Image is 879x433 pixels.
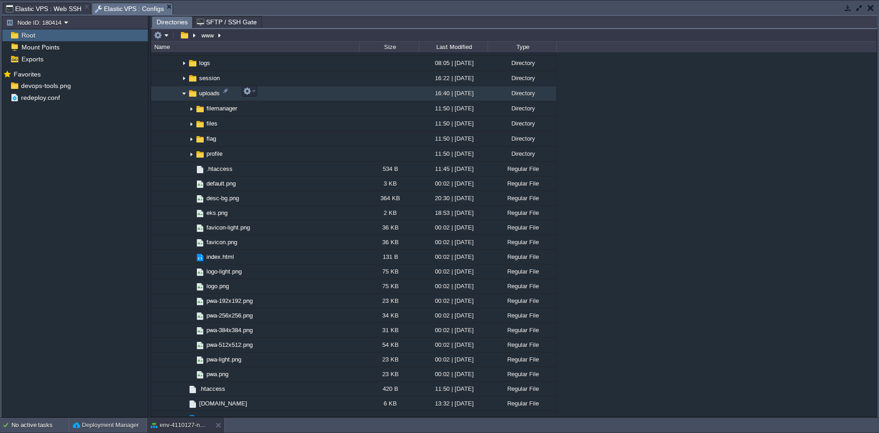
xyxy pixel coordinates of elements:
[195,252,205,263] img: AMDAwAAAACH5BAEAAAAALAAAAAABAAEAAAICRAEAOw==
[195,208,205,219] img: AMDAwAAAACH5BAEAAAAALAAAAAABAAEAAAICRAEAOw==
[359,220,419,235] div: 36 KB
[488,323,556,337] div: Regular File
[419,132,488,146] div: 11:50 | [DATE]
[188,264,195,279] img: AMDAwAAAACH5BAEAAAAALAAAAAABAAEAAAICRAEAOw==
[195,119,205,129] img: AMDAwAAAACH5BAEAAAAALAAAAAABAAEAAAICRAEAOw==
[6,3,81,14] span: Elastic VPS : Web SSH
[195,104,205,114] img: AMDAwAAAACH5BAEAAAAALAAAAAABAAEAAAICRAEAOw==
[195,267,205,277] img: AMDAwAAAACH5BAEAAAAALAAAAAABAAEAAAICRAEAOw==
[195,194,205,204] img: AMDAwAAAACH5BAEAAAAALAAAAAABAAEAAAICRAEAOw==
[419,338,488,352] div: 00:02 | [DATE]
[19,82,72,90] a: devops-tools.png
[188,384,198,395] img: AMDAwAAAACH5BAEAAAAALAAAAAABAAEAAAICRAEAOw==
[359,176,419,191] div: 3 KB
[198,59,212,67] a: logs
[419,56,488,70] div: 08:05 | [DATE]
[205,282,230,290] a: logo.png
[488,352,556,367] div: Regular File
[205,104,239,112] a: filemanager
[488,116,556,131] div: Directory
[188,323,195,337] img: AMDAwAAAACH5BAEAAAAALAAAAAABAAEAAAICRAEAOw==
[195,326,205,336] img: AMDAwAAAACH5BAEAAAAALAAAAAABAAEAAAICRAEAOw==
[419,396,488,411] div: 13:32 | [DATE]
[180,71,188,86] img: AMDAwAAAACH5BAEAAAAALAAAAAABAAEAAAICRAEAOw==
[19,93,61,102] a: redeploy.conf
[205,312,254,319] a: pwa-256x256.png
[20,43,61,51] a: Mount Points
[157,16,188,28] span: Directories
[359,206,419,220] div: 2 KB
[195,149,205,159] img: AMDAwAAAACH5BAEAAAAALAAAAAABAAEAAAICRAEAOw==
[195,282,205,292] img: AMDAwAAAACH5BAEAAAAALAAAAAABAAEAAAICRAEAOw==
[205,253,235,261] a: index.html
[188,220,195,235] img: AMDAwAAAACH5BAEAAAAALAAAAAABAAEAAAICRAEAOw==
[205,135,217,143] a: flag
[419,294,488,308] div: 00:02 | [DATE]
[188,338,195,352] img: AMDAwAAAACH5BAEAAAAALAAAAAABAAEAAAICRAEAOw==
[359,396,419,411] div: 6 KB
[488,86,556,100] div: Directory
[188,414,198,424] img: AMDAwAAAACH5BAEAAAAALAAAAAABAAEAAAICRAEAOw==
[359,264,419,279] div: 75 KB
[205,297,254,305] a: pwa-192x192.png
[205,209,229,217] a: eks.png
[188,162,195,176] img: AMDAwAAAACH5BAEAAAAALAAAAAABAAEAAAICRAEAOw==
[205,194,240,202] a: desc-bg.png
[151,29,877,42] input: Click to enter the path
[419,162,488,176] div: 11:45 | [DATE]
[198,89,221,97] span: uploads
[195,340,205,351] img: AMDAwAAAACH5BAEAAAAALAAAAAABAAEAAAICRAEAOw==
[419,411,488,425] div: 00:02 | [DATE]
[188,176,195,191] img: AMDAwAAAACH5BAEAAAAALAAAAAABAAEAAAICRAEAOw==
[195,223,205,233] img: AMDAwAAAACH5BAEAAAAALAAAAAABAAEAAAICRAEAOw==
[205,370,230,378] span: pwa.png
[488,191,556,205] div: Regular File
[197,16,257,27] span: SFTP / SSH Gate
[419,86,488,100] div: 16:40 | [DATE]
[198,74,221,82] span: session
[419,308,488,323] div: 00:02 | [DATE]
[205,326,254,334] span: pwa-384x384.png
[205,341,254,349] a: pwa-512x512.png
[359,308,419,323] div: 34 KB
[205,180,237,187] a: default.png
[188,399,198,409] img: AMDAwAAAACH5BAEAAAAALAAAAAABAAEAAAICRAEAOw==
[419,235,488,249] div: 00:02 | [DATE]
[359,191,419,205] div: 364 KB
[488,308,556,323] div: Regular File
[12,70,42,78] span: Favorites
[20,55,45,63] a: Exports
[359,323,419,337] div: 31 KB
[488,396,556,411] div: Regular File
[419,101,488,115] div: 11:50 | [DATE]
[205,150,224,158] a: profile
[205,268,243,275] a: logo-light.png
[359,352,419,367] div: 23 KB
[419,352,488,367] div: 00:02 | [DATE]
[419,71,488,85] div: 16:22 | [DATE]
[180,87,188,101] img: AMDAwAAAACH5BAEAAAAALAAAAAABAAEAAAICRAEAOw==
[180,382,188,396] img: AMDAwAAAACH5BAEAAAAALAAAAAABAAEAAAICRAEAOw==
[359,279,419,293] div: 75 KB
[359,382,419,396] div: 420 B
[20,31,37,39] a: Root
[198,414,228,422] span: index.html
[205,120,219,127] a: files
[205,224,251,231] a: favicon-light.png
[488,176,556,191] div: Regular File
[12,71,42,78] a: Favorites
[195,355,205,365] img: AMDAwAAAACH5BAEAAAAALAAAAAABAAEAAAICRAEAOw==
[488,162,556,176] div: Regular File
